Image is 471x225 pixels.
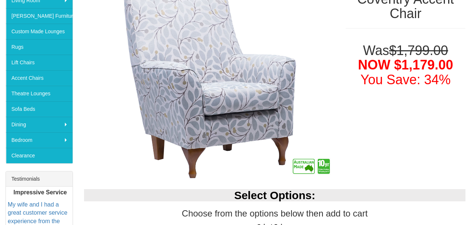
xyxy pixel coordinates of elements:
[234,189,315,201] b: Select Options:
[358,57,453,72] span: NOW $1,179.00
[84,209,465,218] h3: Choose from the options below then add to cart
[6,117,73,132] a: Dining
[6,24,73,39] a: Custom Made Lounges
[6,39,73,55] a: Rugs
[6,86,73,101] a: Theatre Lounges
[6,101,73,117] a: Sofa Beds
[346,43,465,87] h1: Was
[389,43,448,58] del: $1,799.00
[14,189,67,195] b: Impressive Service
[6,148,73,163] a: Clearance
[6,132,73,148] a: Bedroom
[6,55,73,70] a: Lift Chairs
[360,72,451,87] font: You Save: 34%
[6,171,73,187] div: Testimonials
[6,70,73,86] a: Accent Chairs
[6,8,73,24] a: [PERSON_NAME] Furniture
